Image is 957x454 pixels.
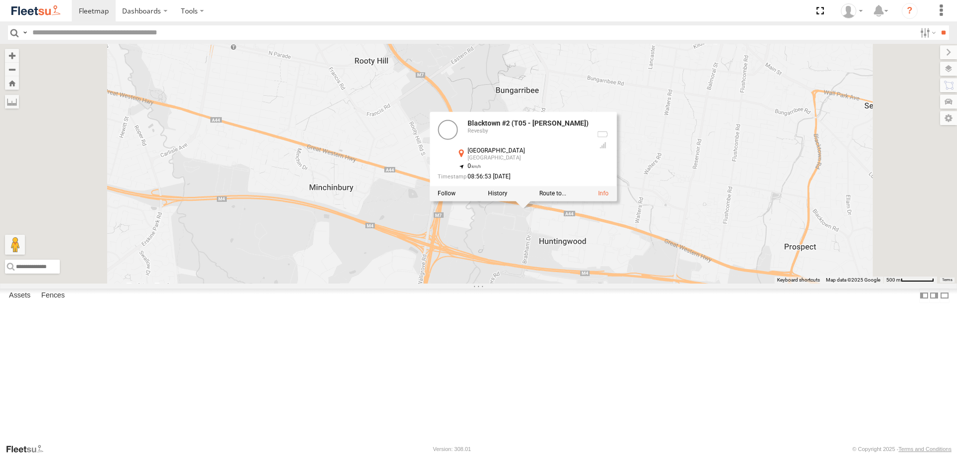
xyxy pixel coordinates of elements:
label: Search Filter Options [916,25,938,40]
button: Drag Pegman onto the map to open Street View [5,235,25,255]
label: Realtime tracking of Asset [438,190,456,197]
div: [GEOGRAPHIC_DATA] [468,155,589,161]
div: © Copyright 2025 - [852,446,952,452]
div: Date/time of location update [438,174,589,180]
div: Blacktown #2 (T05 - [PERSON_NAME]) [468,120,589,128]
span: Map data ©2025 Google [826,277,880,283]
div: Version: 308.01 [433,446,471,452]
label: Map Settings [940,111,957,125]
button: Zoom out [5,62,19,76]
a: Visit our Website [5,444,51,454]
div: Revesby [468,129,589,135]
div: Valid GPS Fix [597,120,609,128]
img: fleetsu-logo-horizontal.svg [10,4,62,17]
label: View Asset History [488,190,507,197]
label: Fences [36,289,70,303]
label: Dock Summary Table to the Left [919,289,929,303]
button: Zoom Home [5,76,19,90]
button: Zoom in [5,49,19,62]
div: [GEOGRAPHIC_DATA] [468,148,589,154]
a: Terms and Conditions [899,446,952,452]
i: ? [902,3,918,19]
label: Hide Summary Table [940,289,950,303]
a: Terms (opens in new tab) [942,278,953,282]
button: Map scale: 500 m per 63 pixels [883,277,937,284]
button: Keyboard shortcuts [777,277,820,284]
span: 500 m [886,277,901,283]
div: Lachlan Holmes [837,3,866,18]
div: Last Event GSM Signal Strength [597,142,609,150]
label: Route To Location [539,190,566,197]
label: Measure [5,95,19,109]
div: No battery health information received from this device. [597,131,609,139]
label: Dock Summary Table to the Right [929,289,939,303]
label: Assets [4,289,35,303]
a: View Asset Details [598,190,609,197]
span: 0 [468,163,481,170]
label: Search Query [21,25,29,40]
